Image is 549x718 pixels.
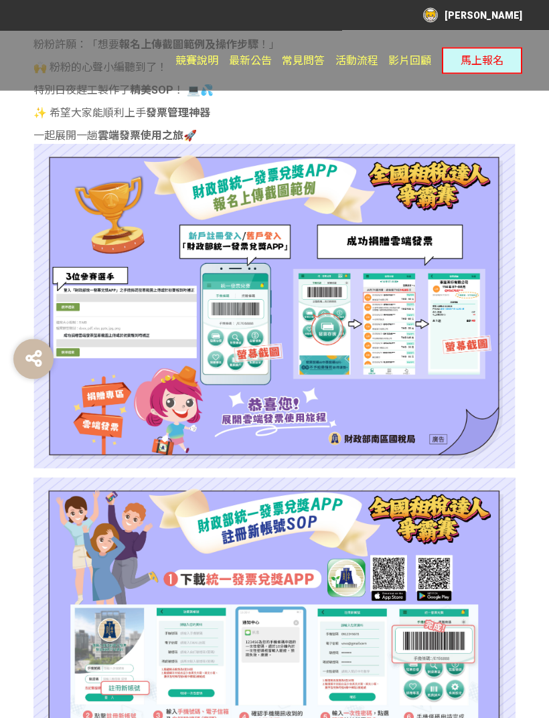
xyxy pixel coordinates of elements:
[282,54,325,67] span: 常見問答
[335,54,378,67] span: 活動流程
[98,130,183,143] strong: 雲端發票使用之旅
[388,54,431,67] span: 影片回顧
[388,31,431,91] a: 影片回顧
[175,54,218,67] span: 競賽說明
[33,145,516,469] img: Image
[229,31,272,91] a: 最新公告
[175,31,218,91] a: 競賽說明
[335,31,378,91] a: 活動流程
[146,107,210,120] strong: 發票管理神器
[33,107,213,120] span: ✨ 希望大家能順利上手
[442,48,522,74] button: 馬上報名
[33,130,197,143] span: 一起展開一趟 🚀
[282,31,325,91] a: 常見問答
[461,54,503,67] span: 馬上報名
[229,54,272,67] span: 最新公告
